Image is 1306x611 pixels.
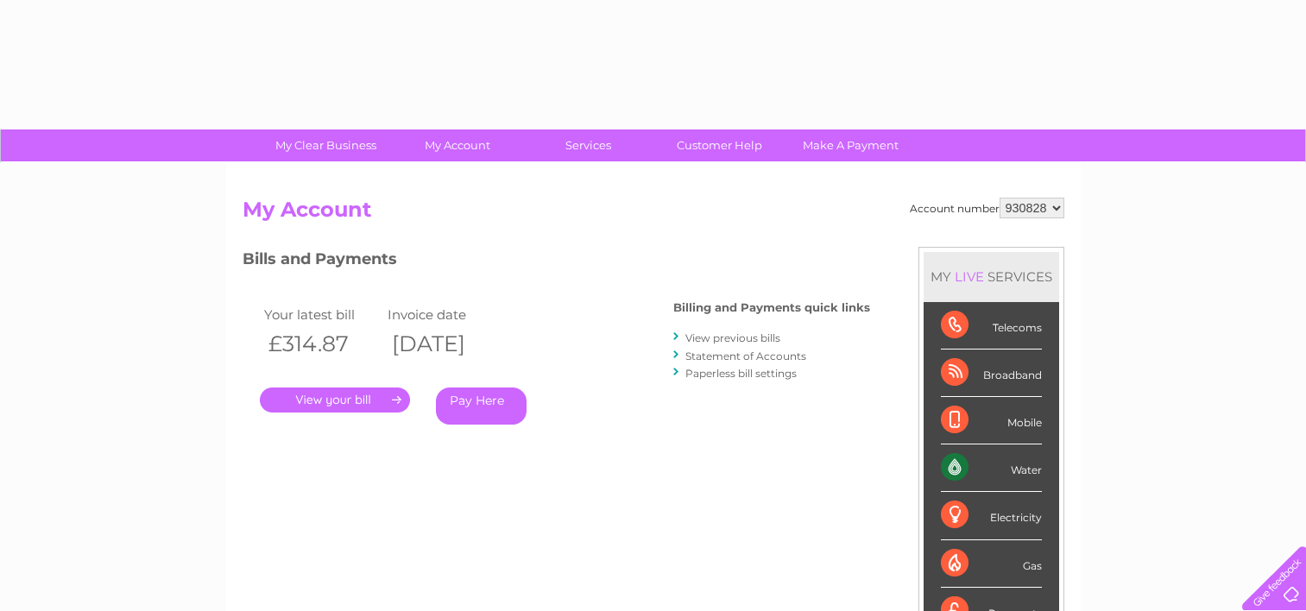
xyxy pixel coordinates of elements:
[685,331,780,344] a: View previous bills
[260,326,384,362] th: £314.87
[383,303,508,326] td: Invoice date
[517,129,659,161] a: Services
[941,350,1042,397] div: Broadband
[924,252,1059,301] div: MY SERVICES
[685,350,806,362] a: Statement of Accounts
[779,129,922,161] a: Make A Payment
[941,302,1042,350] div: Telecoms
[685,367,797,380] a: Paperless bill settings
[910,198,1064,218] div: Account number
[941,444,1042,492] div: Water
[383,326,508,362] th: [DATE]
[648,129,791,161] a: Customer Help
[436,387,527,425] a: Pay Here
[260,387,410,413] a: .
[941,492,1042,539] div: Electricity
[386,129,528,161] a: My Account
[255,129,397,161] a: My Clear Business
[941,397,1042,444] div: Mobile
[673,301,870,314] h4: Billing and Payments quick links
[260,303,384,326] td: Your latest bill
[243,247,870,277] h3: Bills and Payments
[951,268,987,285] div: LIVE
[941,540,1042,588] div: Gas
[243,198,1064,230] h2: My Account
